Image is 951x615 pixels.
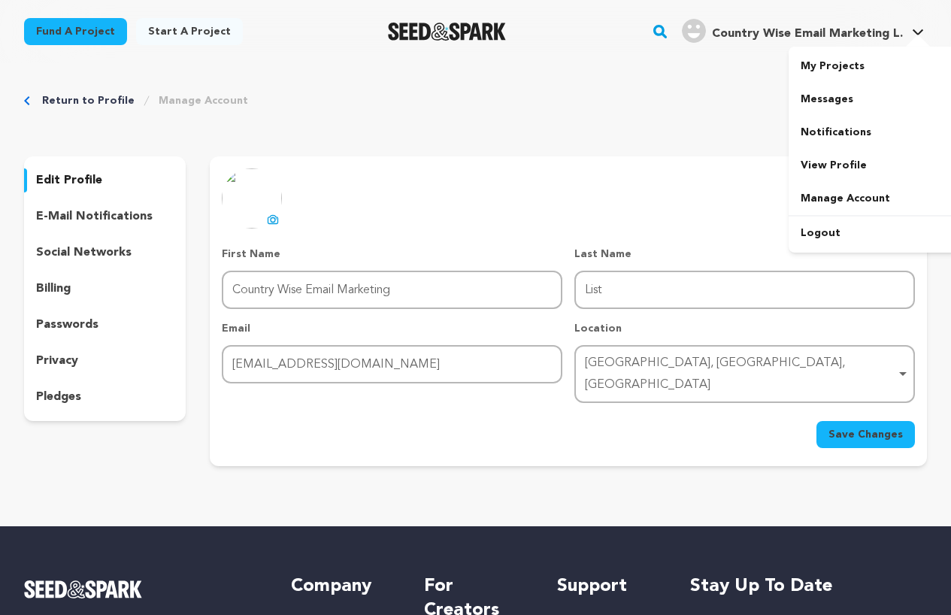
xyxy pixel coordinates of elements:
[690,574,927,598] h5: Stay up to date
[682,19,706,43] img: user.png
[42,93,135,108] a: Return to Profile
[36,244,132,262] p: social networks
[222,321,562,336] p: Email
[24,580,261,598] a: Seed&Spark Homepage
[222,345,562,383] input: Email
[679,16,927,47] span: Country Wise Email Marketing L.'s Profile
[36,352,78,370] p: privacy
[24,168,186,192] button: edit profile
[574,271,915,309] input: Last Name
[24,18,127,45] a: Fund a project
[222,247,562,262] p: First Name
[36,388,81,406] p: pledges
[36,171,102,189] p: edit profile
[24,313,186,337] button: passwords
[712,28,903,40] span: Country Wise Email Marketing L.
[36,316,98,334] p: passwords
[682,19,903,43] div: Country Wise Email Marketing L.'s Profile
[24,277,186,301] button: billing
[36,208,153,226] p: e-mail notifications
[24,241,186,265] button: social networks
[36,280,71,298] p: billing
[828,427,903,442] span: Save Changes
[24,580,142,598] img: Seed&Spark Logo
[24,349,186,373] button: privacy
[574,247,915,262] p: Last Name
[24,93,927,108] div: Breadcrumb
[816,421,915,448] button: Save Changes
[24,385,186,409] button: pledges
[557,574,660,598] h5: Support
[585,353,895,396] div: [GEOGRAPHIC_DATA], [GEOGRAPHIC_DATA], [GEOGRAPHIC_DATA]
[679,16,927,43] a: Country Wise Email Marketing L.'s Profile
[159,93,248,108] a: Manage Account
[222,271,562,309] input: First Name
[136,18,243,45] a: Start a project
[24,204,186,229] button: e-mail notifications
[291,574,394,598] h5: Company
[388,23,506,41] a: Seed&Spark Homepage
[388,23,506,41] img: Seed&Spark Logo Dark Mode
[574,321,915,336] p: Location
